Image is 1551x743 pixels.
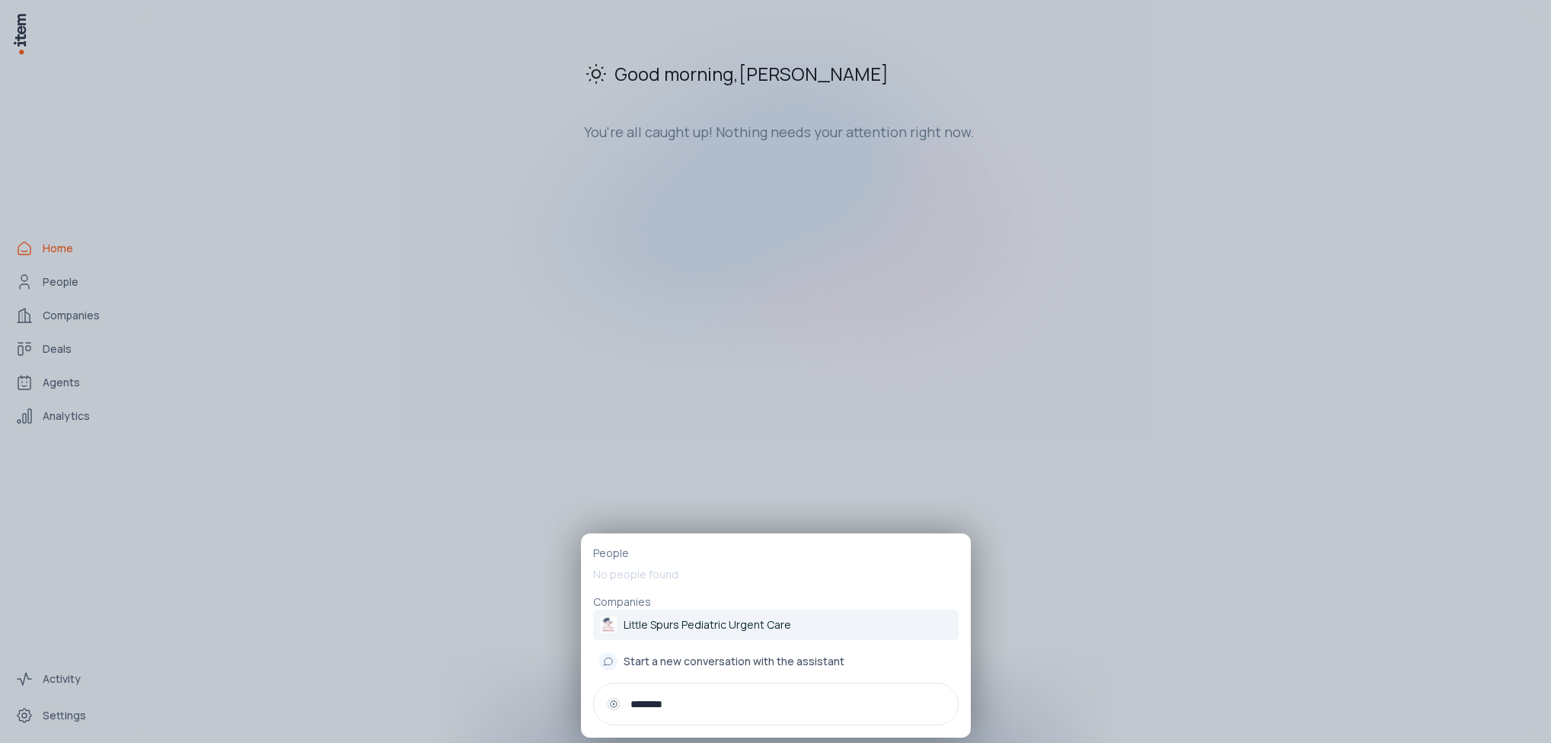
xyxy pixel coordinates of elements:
button: Start a new conversation with the assistant [593,646,959,677]
div: PeopleNo people foundCompaniesLittle Spurs Pediatric Urgent CareLittle Spurs Pediatric Urgent Car... [581,533,971,738]
p: No people found [593,561,959,588]
p: Companies [593,594,959,610]
p: People [593,546,959,561]
img: Little Spurs Pediatric Urgent Care [599,616,618,634]
a: Little Spurs Pediatric Urgent Care [593,610,959,640]
p: Little Spurs Pediatric Urgent Care [624,617,791,633]
span: Start a new conversation with the assistant [624,654,844,669]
